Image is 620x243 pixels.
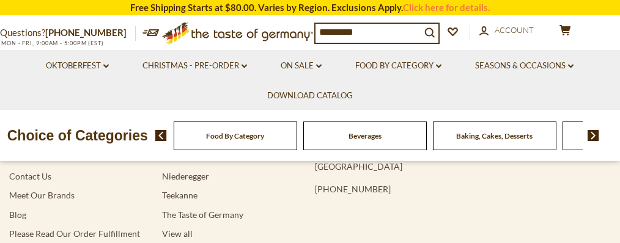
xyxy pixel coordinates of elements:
img: next arrow [588,130,599,141]
a: Download Catalog [267,89,353,103]
a: View all [162,228,193,239]
a: Blog [9,209,26,220]
a: Account [479,24,534,37]
a: Teekanne [162,190,197,200]
a: Oktoberfest [46,59,109,73]
a: Click here for details. [403,2,490,13]
a: Contact Us [9,171,51,181]
img: previous arrow [155,130,167,141]
a: On Sale [281,59,322,73]
p: [PHONE_NUMBER] [315,182,530,196]
a: Baking, Cakes, Desserts [456,131,533,140]
a: [PHONE_NUMBER] [45,27,127,38]
a: Christmas - PRE-ORDER [142,59,247,73]
a: Beverages [349,131,382,140]
a: Food By Category [355,59,441,73]
a: Food By Category [206,131,264,140]
a: Knorr [162,152,185,162]
a: About Us [9,152,45,162]
a: Seasons & Occasions [475,59,574,73]
a: The Taste of Germany [162,209,243,220]
span: Account [495,25,534,35]
a: Meet Our Brands [9,190,75,200]
a: Niederegger [162,171,209,181]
